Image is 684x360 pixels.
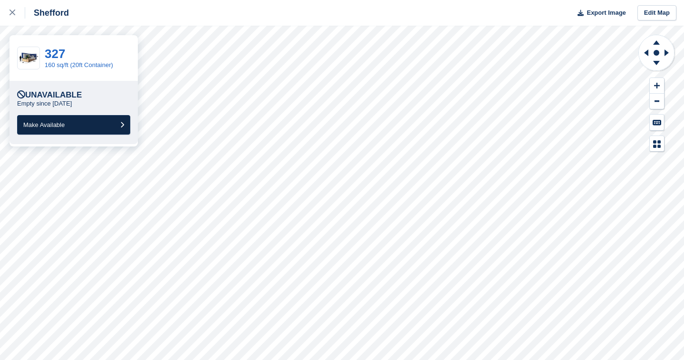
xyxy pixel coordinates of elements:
button: Map Legend [650,136,664,152]
button: Zoom In [650,78,664,94]
button: Keyboard Shortcuts [650,115,664,130]
span: Make Available [23,121,65,128]
a: 160 sq/ft (20ft Container) [45,61,113,68]
button: Export Image [572,5,626,21]
button: Make Available [17,115,130,135]
button: Zoom Out [650,94,664,109]
img: 20-ft-container.jpg [18,50,39,67]
div: Unavailable [17,90,82,100]
a: Edit Map [637,5,676,21]
p: Empty since [DATE] [17,100,72,107]
div: Shefford [25,7,69,19]
a: 327 [45,47,65,61]
span: Export Image [587,8,626,18]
